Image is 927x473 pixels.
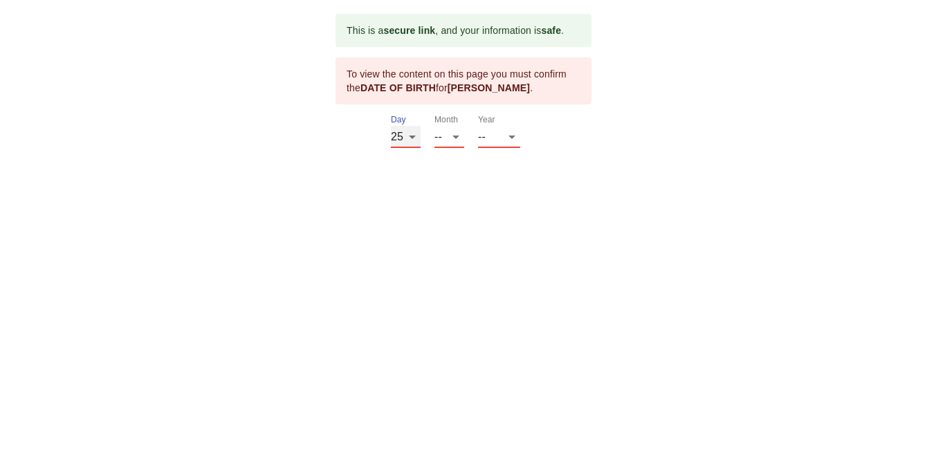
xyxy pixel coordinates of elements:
[391,116,406,124] label: Day
[347,62,580,100] div: To view the content on this page you must confirm the for .
[434,116,458,124] label: Month
[448,82,530,93] b: [PERSON_NAME]
[360,82,436,93] b: DATE OF BIRTH
[541,25,561,36] b: safe
[347,18,564,43] div: This is a , and your information is .
[383,25,435,36] b: secure link
[478,116,495,124] label: Year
